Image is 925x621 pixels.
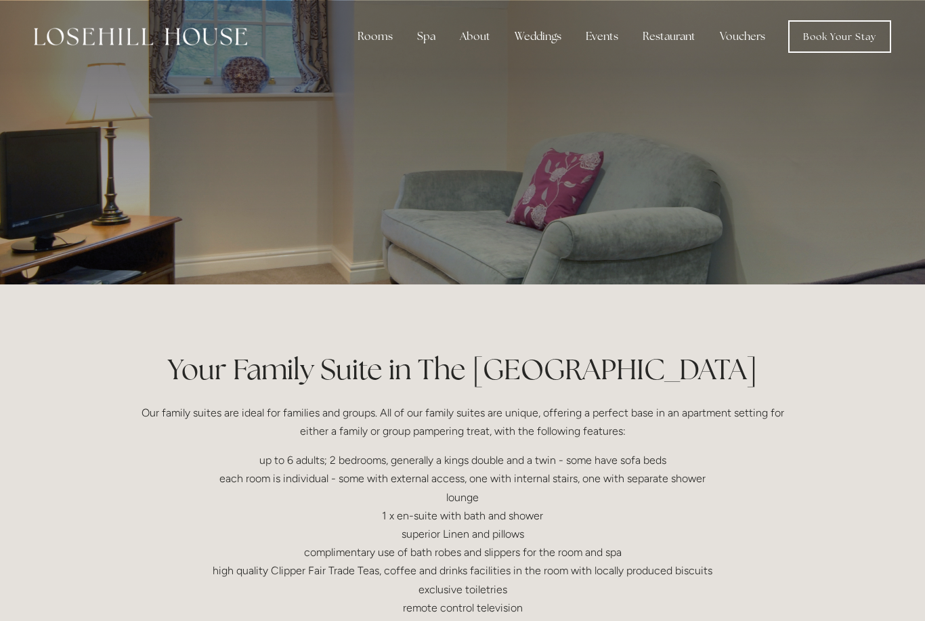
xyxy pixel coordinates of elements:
div: Weddings [504,23,572,50]
div: Restaurant [632,23,706,50]
p: Our family suites are ideal for families and groups. All of our family suites are unique, offerin... [139,404,786,440]
div: Events [575,23,629,50]
div: Spa [406,23,446,50]
img: Losehill House [34,28,247,45]
h1: Your Family Suite in The [GEOGRAPHIC_DATA] [139,349,786,389]
a: Book Your Stay [788,20,891,53]
div: Rooms [347,23,404,50]
a: Vouchers [709,23,776,50]
div: About [449,23,501,50]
